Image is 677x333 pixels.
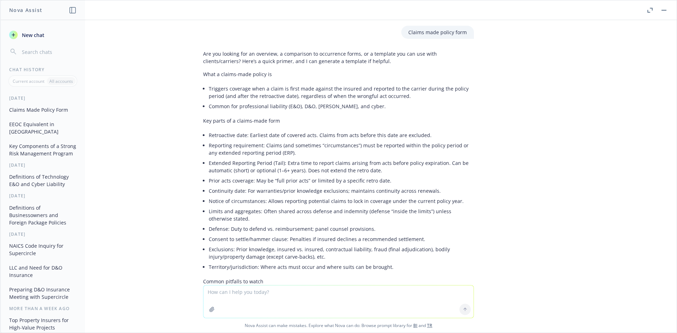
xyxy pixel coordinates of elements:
h1: Nova Assist [9,6,42,14]
button: NAICS Code Inquiry for Supercircle [6,240,79,259]
li: Extended Reporting Period (Tail): Extra time to report claims arising from acts before policy exp... [209,158,474,175]
button: LLC and Need for D&O Insurance [6,262,79,281]
div: More than a week ago [1,306,85,312]
span: New chat [20,31,44,39]
li: Retroactive date: Earliest date of covered acts. Claims from acts before this date are excluded. [209,130,474,140]
button: Preparing D&O Insurance Meeting with Supercircle [6,284,79,303]
span: Nova Assist can make mistakes. Explore what Nova can do: Browse prompt library for and [3,318,674,333]
li: Common for professional liability (E&O), D&O, [PERSON_NAME], and cyber. [209,101,474,111]
input: Search chats [20,47,77,57]
div: [DATE] [1,162,85,168]
button: EEOC Equivalent in [GEOGRAPHIC_DATA] [6,118,79,137]
p: Claims made policy form [408,29,467,36]
button: Claims Made Policy Form [6,104,79,116]
div: [DATE] [1,193,85,199]
li: Territory/jurisdiction: Where acts must occur and where suits can be brought. [209,262,474,272]
p: Common pitfalls to watch [203,278,474,285]
li: Prior acts coverage: May be “full prior acts” or limited by a specific retro date. [209,175,474,186]
li: Exclusions: Prior knowledge, insured vs. insured, contractual liability, fraud (final adjudicatio... [209,244,474,262]
p: Are you looking for an overview, a comparison to occurrence forms, or a template you can use with... [203,50,474,65]
p: All accounts [49,78,73,84]
li: Limits and aggregates: Often shared across defense and indemnity (defense “inside the limits”) un... [209,206,474,224]
li: Notice of circumstances: Allows reporting potential claims to lock in coverage under the current ... [209,196,474,206]
p: Current account [13,78,44,84]
div: [DATE] [1,95,85,101]
button: Definitions of Technology E&O and Cyber Liability [6,171,79,190]
button: New chat [6,29,79,41]
div: Chat History [1,67,85,73]
li: Defense: Duty to defend vs. reimbursement; panel counsel provisions. [209,224,474,234]
a: BI [413,322,417,328]
a: TR [427,322,432,328]
div: [DATE] [1,231,85,237]
li: Reporting requirement: Claims (and sometimes “circumstances”) must be reported within the policy ... [209,140,474,158]
button: Key Components of a Strong Risk Management Program [6,140,79,159]
li: Consent to settle/hammer clause: Penalties if insured declines a recommended settlement. [209,234,474,244]
button: Definitions of Businessowners and Foreign Package Policies [6,202,79,228]
p: Key parts of a claims-made form [203,117,474,124]
li: Continuity date: For warranties/prior knowledge exclusions; maintains continuity across renewals. [209,186,474,196]
p: What a claims-made policy is [203,70,474,78]
li: Triggers coverage when a claim is first made against the insured and reported to the carrier duri... [209,84,474,101]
